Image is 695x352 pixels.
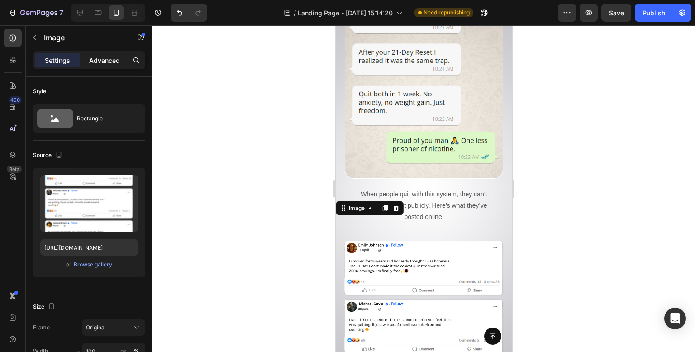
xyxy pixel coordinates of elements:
[66,259,71,270] span: or
[601,4,631,22] button: Save
[643,8,665,18] div: Publish
[33,323,50,332] label: Frame
[424,9,470,17] span: Need republishing
[59,7,63,18] p: 7
[40,175,138,232] img: preview-image
[4,4,67,22] button: 7
[33,301,57,313] div: Size
[40,239,138,256] input: https://example.com/image.jpg
[73,260,113,269] button: Browse gallery
[82,319,145,336] button: Original
[635,4,673,22] button: Publish
[45,56,70,65] p: Settings
[9,96,22,104] div: 450
[294,8,296,18] span: /
[609,9,624,17] span: Save
[89,56,120,65] p: Advanced
[24,163,153,198] p: When people quit with this system, they can’t help but share it publicly. Here’s what they’ve pos...
[74,261,112,269] div: Browse gallery
[298,8,393,18] span: Landing Page - [DATE] 15:14:20
[11,179,31,187] div: Image
[33,149,64,162] div: Source
[664,308,686,329] div: Open Intercom Messenger
[33,87,46,95] div: Style
[336,25,512,352] iframe: Design area
[7,166,22,173] div: Beta
[44,32,121,43] p: Image
[86,323,106,332] span: Original
[77,108,132,129] div: Rectangle
[171,4,207,22] div: Undo/Redo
